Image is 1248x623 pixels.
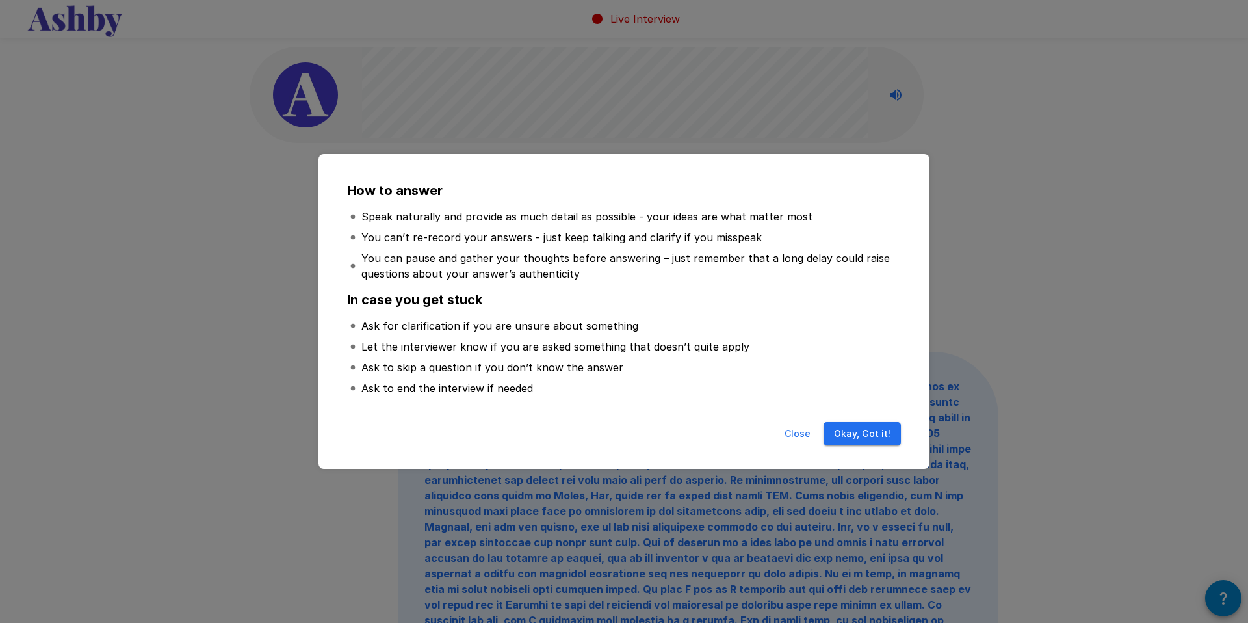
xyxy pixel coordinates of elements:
b: In case you get stuck [347,292,482,308]
p: Ask for clarification if you are unsure about something [361,318,638,334]
p: You can’t re-record your answers - just keep talking and clarify if you misspeak [361,230,762,245]
b: How to answer [347,183,443,198]
p: You can pause and gather your thoughts before answering – just remember that a long delay could r... [361,250,898,282]
p: Let the interviewer know if you are asked something that doesn’t quite apply [361,339,749,354]
button: Okay, Got it! [824,422,901,446]
p: Ask to skip a question if you don’t know the answer [361,360,623,375]
p: Speak naturally and provide as much detail as possible - your ideas are what matter most [361,209,812,224]
p: Ask to end the interview if needed [361,380,533,396]
button: Close [777,422,818,446]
